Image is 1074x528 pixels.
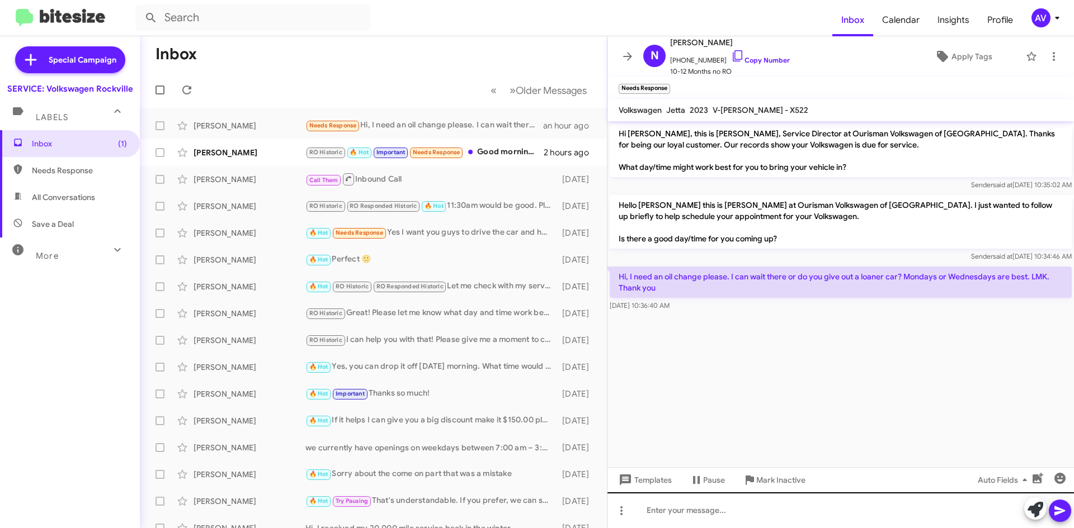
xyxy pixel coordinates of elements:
div: [PERSON_NAME] [194,442,305,453]
span: [PERSON_NAME] [670,36,790,49]
span: « [491,83,497,97]
div: Hi, I need an oil change please. I can wait there or do you give out a loaner car? Mondays or Wed... [305,119,543,132]
span: 🔥 Hot [309,283,328,290]
button: Apply Tags [906,46,1020,66]
button: Next [503,79,593,102]
span: 🔥 Hot [309,470,328,478]
a: Special Campaign [15,46,125,73]
span: Sender [DATE] 10:34:46 AM [971,252,1072,260]
span: Pause [703,470,725,490]
span: said at [993,252,1012,260]
span: All Conversations [32,192,95,203]
div: [DATE] [557,496,598,507]
span: 🔥 Hot [309,229,328,236]
button: Templates [607,470,681,490]
div: Yes I want you guys to drive the car and hear the sound of the engine something is making noise t... [305,226,557,239]
span: 🔥 Hot [309,256,328,263]
div: [PERSON_NAME] [194,361,305,373]
span: Save a Deal [32,218,74,230]
span: RO Historic [309,310,342,317]
span: (1) [118,138,127,149]
div: [PERSON_NAME] [194,174,305,185]
span: Auto Fields [978,470,1031,490]
span: Special Campaign [49,54,116,65]
span: 🔥 Hot [425,202,444,210]
span: said at [993,180,1012,189]
a: Inbox [832,4,873,36]
div: That's understandable. If you prefer, we can schedule your appointment for January. have a great ... [305,494,557,507]
span: Needs Response [309,122,357,129]
div: [DATE] [557,227,598,239]
div: Let me check with my service advisor and get back to you. [305,280,557,293]
div: [DATE] [557,415,598,426]
p: Hi, I need an oil change please. I can wait there or do you give out a loaner car? Mondays or Wed... [610,267,1072,298]
div: Great! Please let me know what day and time work best for you to bring your Volkswagen in for ser... [305,307,557,320]
span: Older Messages [516,84,587,97]
nav: Page navigation example [484,79,593,102]
div: [DATE] [557,335,598,346]
button: Auto Fields [969,470,1040,490]
span: RO Historic [336,283,369,290]
div: Good morning,any possibility we can do [DATE] at 10:15,thank u [305,146,544,159]
div: If it helps I can give you a big discount make it $150.00 plus taxes for the service. [305,414,557,427]
a: Copy Number [731,56,790,64]
div: Sorry about the come on part that was a mistake [305,468,557,481]
div: [DATE] [557,201,598,212]
button: AV [1022,8,1062,27]
span: 10-12 Months no RO [670,66,790,77]
div: [PERSON_NAME] [194,254,305,265]
div: Inbound Call [305,172,557,186]
div: we currently have openings on weekdays between 7:00 am – 3:00 pm and on saturdays from 8:00 am – ... [305,442,557,453]
span: 2023 [690,105,708,115]
div: [PERSON_NAME] [194,335,305,346]
span: More [36,251,59,261]
button: Mark Inactive [734,470,814,490]
div: an hour ago [543,120,598,131]
h1: Inbox [156,45,197,63]
div: [PERSON_NAME] [194,415,305,426]
span: Important [376,149,406,156]
input: Search [135,4,370,31]
span: Sender [DATE] 10:35:02 AM [971,180,1072,189]
span: Important [336,390,365,397]
span: Call Them [309,177,338,184]
span: RO Responded Historic [376,283,444,290]
div: 11:30am would be good. Pls confirm, thanks [305,199,557,212]
div: [DATE] [557,469,598,480]
span: N [651,47,659,65]
div: [PERSON_NAME] [194,308,305,319]
div: [DATE] [557,442,598,453]
span: [PHONE_NUMBER] [670,49,790,66]
p: Hello [PERSON_NAME] this is [PERSON_NAME] at Ourisman Volkswagen of [GEOGRAPHIC_DATA]. I just wan... [610,195,1072,249]
div: [DATE] [557,388,598,399]
span: Volkswagen [619,105,662,115]
small: Needs Response [619,84,670,94]
span: Needs Response [413,149,460,156]
span: Inbox [32,138,127,149]
button: Pause [681,470,734,490]
span: Templates [616,470,672,490]
span: V-[PERSON_NAME] - X522 [713,105,808,115]
span: Try Pausing [336,497,368,505]
div: [PERSON_NAME] [194,496,305,507]
span: 🔥 Hot [350,149,369,156]
span: [DATE] 10:36:40 AM [610,301,670,310]
a: Profile [978,4,1022,36]
span: Labels [36,112,68,122]
div: [PERSON_NAME] [194,281,305,292]
div: Yes, you can drop it off [DATE] morning. What time would you like to arrive? [305,360,557,373]
a: Insights [929,4,978,36]
span: Mark Inactive [756,470,805,490]
span: Apply Tags [951,46,992,66]
p: Hi [PERSON_NAME], this is [PERSON_NAME], Service Director at Ourisman Volkswagen of [GEOGRAPHIC_D... [610,123,1072,177]
div: [PERSON_NAME] [194,120,305,131]
span: Needs Response [336,229,383,236]
div: I can help you with that! Please give me a moment to check our schedule and find the earliest ava... [305,334,557,346]
div: [DATE] [557,361,598,373]
div: [PERSON_NAME] [194,388,305,399]
div: Perfect 🙂 [305,253,557,266]
span: » [510,83,516,97]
